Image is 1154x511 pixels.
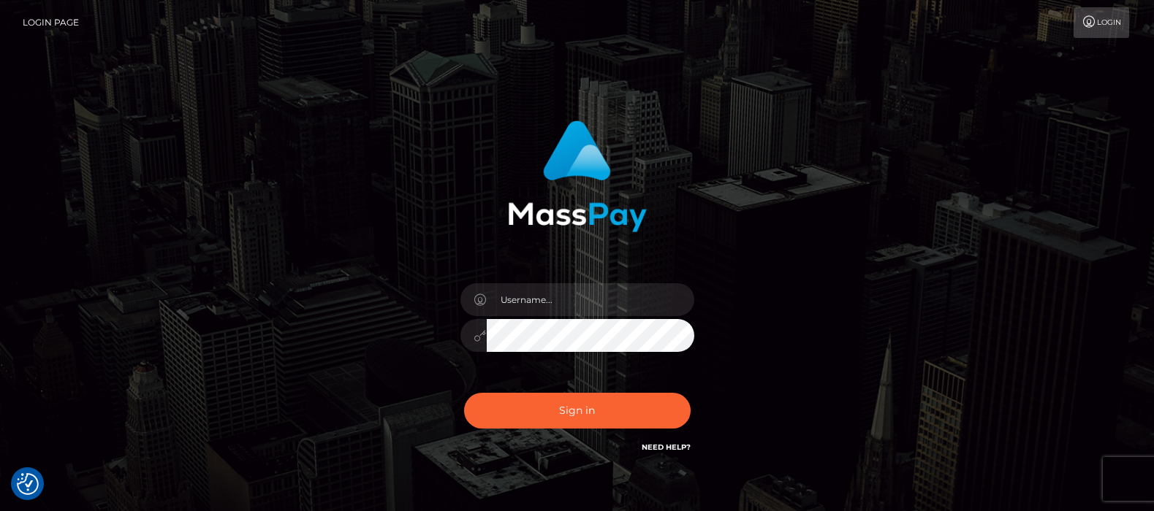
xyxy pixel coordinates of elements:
[508,120,647,232] img: MassPay Login
[23,7,79,38] a: Login Page
[1074,7,1129,38] a: Login
[17,473,39,495] button: Consent Preferences
[17,473,39,495] img: Revisit consent button
[464,393,691,429] button: Sign in
[642,442,691,452] a: Need Help?
[487,283,694,316] input: Username...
